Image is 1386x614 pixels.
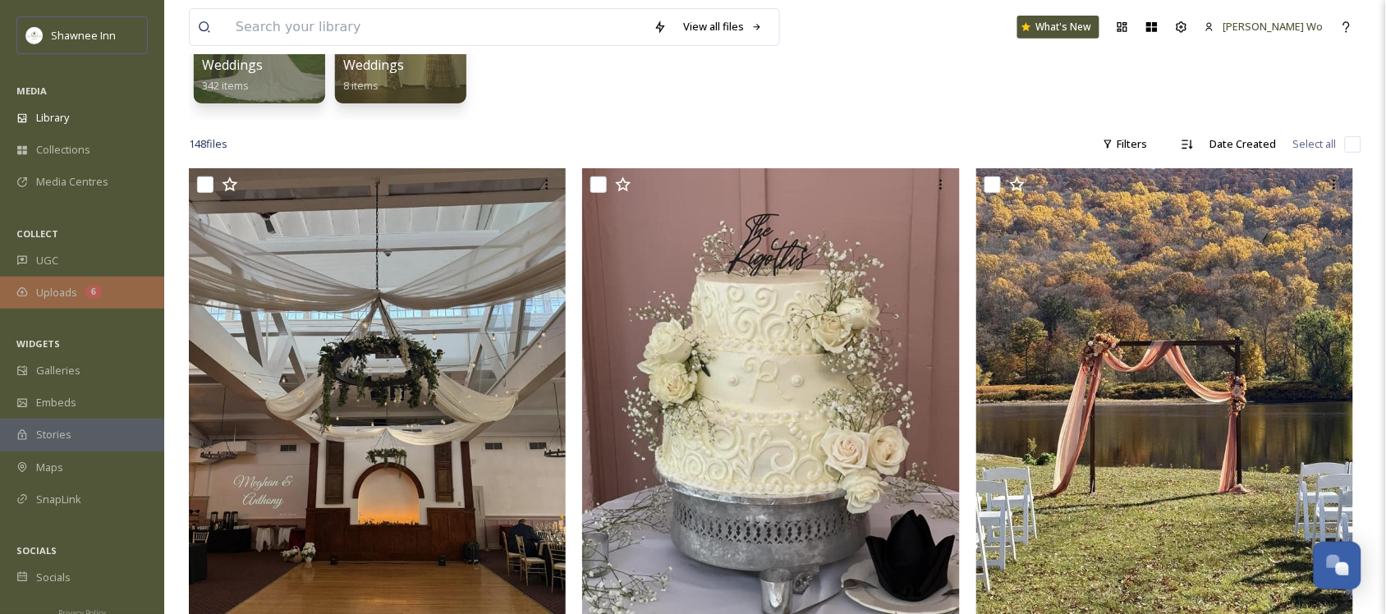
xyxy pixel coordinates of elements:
span: [PERSON_NAME] Wo [1223,19,1324,34]
div: Filters [1095,128,1156,160]
span: SnapLink [36,492,81,507]
span: Weddings [343,56,404,74]
span: WIDGETS [16,337,60,350]
span: SOCIALS [16,544,57,557]
a: ThemesWeddings342 items [202,37,263,93]
span: Library [36,110,69,126]
span: Weddings [202,56,263,74]
a: [PERSON_NAME] Wo [1196,11,1332,43]
div: 6 [85,286,102,299]
span: 148 file s [189,136,227,152]
span: Uploads [36,285,77,300]
span: 8 items [343,78,379,93]
span: Socials [36,570,71,585]
span: Shawnee Inn [51,28,116,43]
span: Maps [36,460,63,475]
span: COLLECT [16,227,58,240]
div: Date Created [1202,128,1285,160]
span: Embeds [36,395,76,410]
a: View all files [675,11,771,43]
span: Stories [36,427,71,442]
a: Weddings8 items [343,57,404,93]
span: MEDIA [16,85,47,97]
span: Collections [36,142,90,158]
span: Galleries [36,363,80,378]
a: What's New [1017,16,1099,39]
span: Select all [1293,136,1337,152]
span: UGC [36,253,58,268]
button: Open Chat [1314,542,1361,589]
span: Media Centres [36,174,108,190]
img: shawnee-300x300.jpg [26,27,43,44]
span: 342 items [202,78,249,93]
input: Search your library [227,9,645,45]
